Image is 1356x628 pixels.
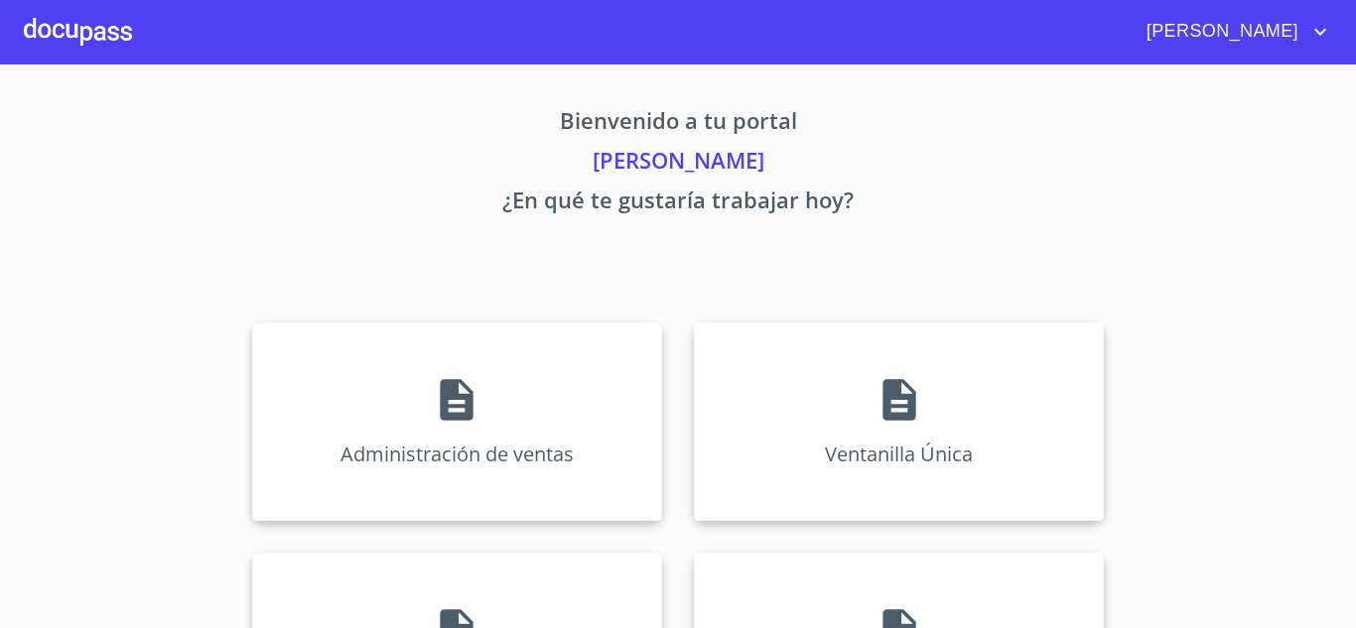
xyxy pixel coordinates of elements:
[340,440,574,467] p: Administración de ventas
[67,184,1289,223] p: ¿En qué te gustaría trabajar hoy?
[1132,16,1308,48] span: [PERSON_NAME]
[67,144,1289,184] p: [PERSON_NAME]
[1132,16,1332,48] button: account of current user
[825,440,973,467] p: Ventanilla Única
[67,104,1289,144] p: Bienvenido a tu portal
